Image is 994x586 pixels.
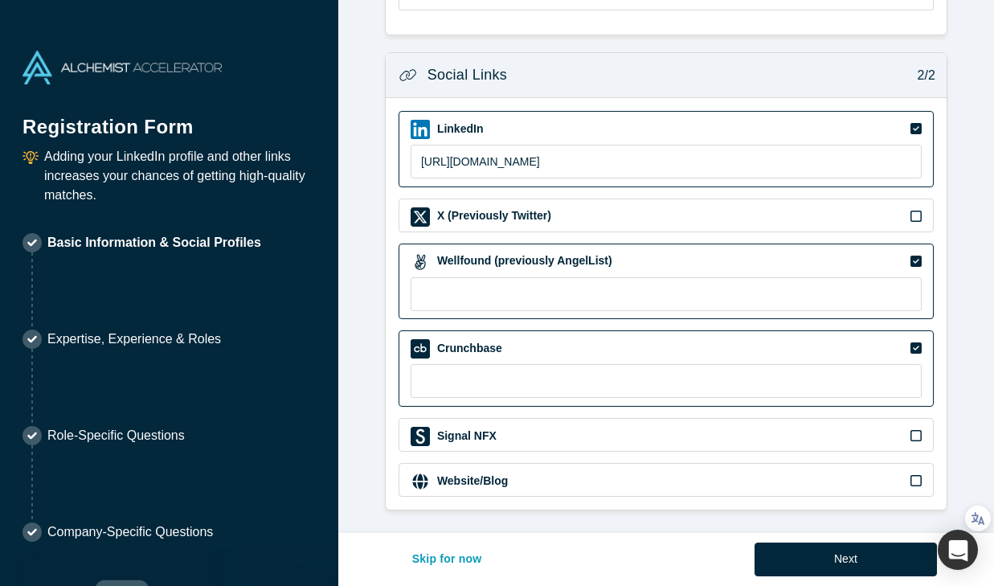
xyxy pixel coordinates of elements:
[436,207,551,224] label: X (Previously Twitter)
[22,96,316,141] h1: Registration Form
[399,330,934,407] div: Crunchbase iconCrunchbase
[399,244,934,320] div: Wellfound (previously AngelList) iconWellfound (previously AngelList)
[436,428,497,445] label: Signal NFX
[427,64,507,86] h3: Social Links
[411,252,430,272] img: Wellfound (previously AngelList) icon
[411,339,430,359] img: Crunchbase icon
[909,66,935,85] p: 2/2
[399,199,934,232] div: X (Previously Twitter) iconX (Previously Twitter)
[411,120,430,139] img: LinkedIn icon
[411,207,430,227] img: X (Previously Twitter) icon
[436,473,508,490] label: Website/Blog
[47,233,261,252] p: Basic Information & Social Profiles
[436,252,612,269] label: Wellfound (previously AngelList)
[411,472,430,491] img: Website/Blog icon
[411,427,430,446] img: Signal NFX icon
[44,147,316,205] p: Adding your LinkedIn profile and other links increases your chances of getting high-quality matches.
[755,543,937,576] button: Next
[47,330,221,349] p: Expertise, Experience & Roles
[22,51,222,84] img: Alchemist Accelerator Logo
[47,426,185,445] p: Role-Specific Questions
[399,111,934,187] div: LinkedIn iconLinkedIn
[395,543,499,576] button: Skip for now
[436,340,502,357] label: Crunchbase
[399,463,934,497] div: Website/Blog iconWebsite/Blog
[399,418,934,452] div: Signal NFX iconSignal NFX
[436,121,484,137] label: LinkedIn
